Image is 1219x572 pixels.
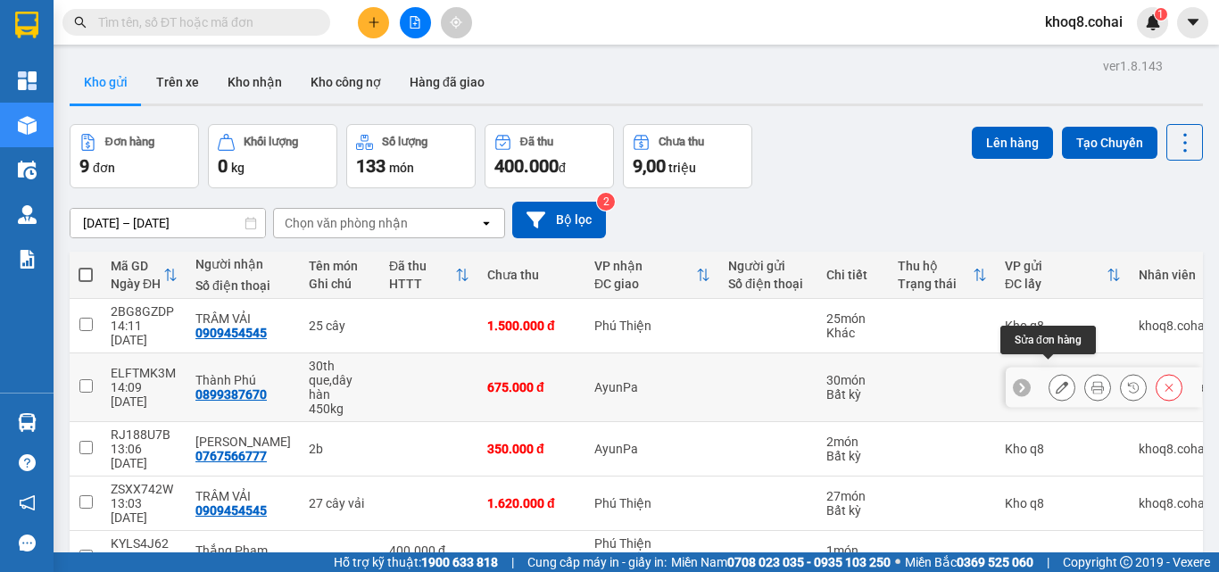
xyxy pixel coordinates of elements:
div: 350.000 đ [487,442,576,456]
span: khoq8.cohai [1031,11,1137,33]
span: đ [559,161,566,175]
div: Sửa đơn hàng [1049,374,1075,401]
div: 0767566777 [195,449,267,463]
div: 25 món [826,311,880,326]
svg: open [479,216,493,230]
span: Miền Bắc [905,552,1033,572]
span: message [19,535,36,551]
div: Phú Thiện [594,536,710,551]
div: 30 món [826,373,880,387]
div: Thu hộ [898,259,973,273]
span: file-add [409,16,421,29]
div: 0909454545 [195,503,267,518]
span: notification [19,494,36,511]
div: 2 món [826,435,880,449]
button: Đã thu400.000đ [485,124,614,188]
div: ELFTMK3M [111,366,178,380]
div: 13:06 [DATE] [111,442,178,470]
span: plus [368,16,380,29]
div: 2b [309,442,371,456]
div: 30th que,dây hàn [309,359,371,402]
img: dashboard-icon [18,71,37,90]
button: plus [358,7,389,38]
div: 14:11 [DATE] [111,319,178,347]
div: Kho q8 [1005,551,1121,565]
div: Chi tiết [826,268,880,282]
button: Khối lượng0kg [208,124,337,188]
div: Phú Thiện [594,319,710,333]
div: KYLS4J62 [111,536,178,551]
button: Số lượng133món [346,124,476,188]
input: Select a date range. [70,209,265,237]
strong: 0369 525 060 [957,555,1033,569]
div: Bất kỳ [826,503,880,518]
div: Đã thu [520,136,553,148]
span: món [389,161,414,175]
div: ĐC giao [594,277,696,291]
div: 1.500.000 đ [487,319,576,333]
button: Kho gửi [70,61,142,104]
div: khoq8.cohai [1139,551,1207,565]
div: Chưa thu [487,268,576,282]
div: Bất kỳ [826,387,880,402]
div: Phú Thiện [594,496,710,510]
div: Sửa đơn hàng [1000,326,1096,354]
span: kg [231,161,245,175]
button: Chưa thu9,00 triệu [623,124,752,188]
div: 400.000 đ [389,543,469,558]
span: Cung cấp máy in - giấy in: [527,552,667,572]
button: Hàng đã giao [395,61,499,104]
sup: 1 [1155,8,1167,21]
div: Kho q8 [1005,380,1121,394]
div: Nhân viên [1139,268,1207,282]
div: 2BG8GZDP [111,304,178,319]
span: 400.000 [494,155,559,177]
div: Đã thu [389,259,455,273]
span: 1 [1157,8,1164,21]
span: | [511,552,514,572]
button: caret-down [1177,7,1208,38]
button: Tạo Chuyến [1062,127,1157,159]
div: 27 món [826,489,880,503]
span: 133 [356,155,386,177]
div: VP nhận [594,259,696,273]
span: caret-down [1185,14,1201,30]
span: copyright [1120,556,1132,568]
div: 675.000 đ [487,380,576,394]
div: 0899387670 [195,387,267,402]
div: Chọn văn phòng nhận [285,214,408,232]
div: Kho q8 [1005,319,1121,333]
span: ⚪️ [895,559,900,566]
div: 1 nệm [309,551,371,565]
button: Kho nhận [213,61,296,104]
span: | [1047,552,1049,572]
div: 27 cây vải [309,496,371,510]
th: Toggle SortBy [585,252,719,299]
button: Kho công nợ [296,61,395,104]
img: warehouse-icon [18,413,37,432]
th: Toggle SortBy [380,252,478,299]
div: TRÂM VẢI [195,489,291,503]
div: Bất kỳ [826,449,880,463]
div: Thắng Phạm [195,543,291,558]
div: ĐC lấy [1005,277,1107,291]
button: Đơn hàng9đơn [70,124,199,188]
button: aim [441,7,472,38]
div: RJ188U7B [111,427,178,442]
div: Đơn hàng [105,136,154,148]
th: Toggle SortBy [102,252,187,299]
div: TRÂM VẢI [195,311,291,326]
div: Số điện thoại [728,277,809,291]
img: warehouse-icon [18,205,37,224]
div: 1.620.000 đ [487,496,576,510]
div: Người nhận [195,257,291,271]
th: Toggle SortBy [889,252,996,299]
span: 0 [218,155,228,177]
img: logo-vxr [15,12,38,38]
button: Trên xe [142,61,213,104]
div: AyunPa [594,380,710,394]
strong: 1900 633 818 [421,555,498,569]
div: ZSXX742W [111,482,178,496]
div: 14:09 [DATE] [111,380,178,409]
img: warehouse-icon [18,116,37,135]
